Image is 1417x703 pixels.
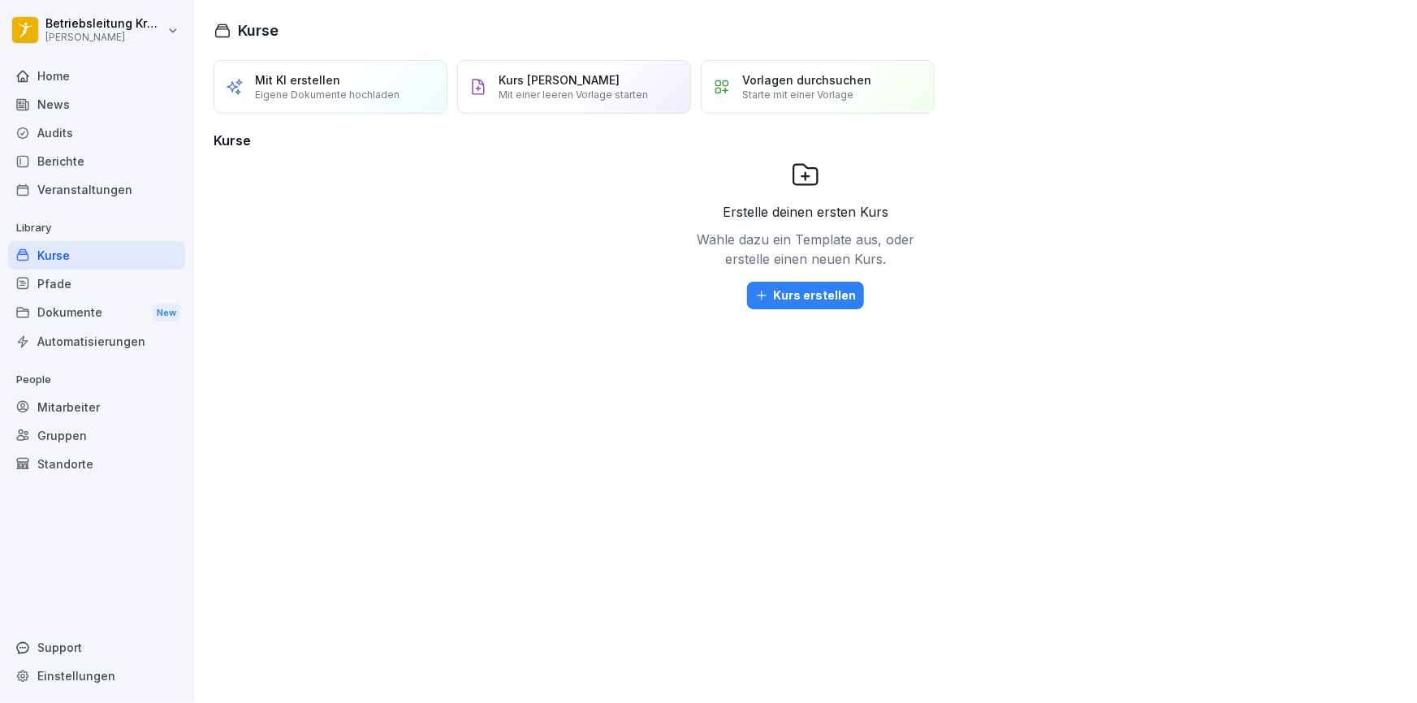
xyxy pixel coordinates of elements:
[8,62,185,90] a: Home
[8,662,185,690] a: Einstellungen
[742,88,853,101] p: Starte mit einer Vorlage
[8,633,185,662] div: Support
[8,215,185,241] p: Library
[8,421,185,450] a: Gruppen
[747,282,864,309] button: Kurs erstellen
[8,298,185,328] a: DokumenteNew
[8,119,185,147] a: Audits
[8,393,185,421] a: Mitarbeiter
[8,175,185,204] a: Veranstaltungen
[8,327,185,356] a: Automatisierungen
[153,304,180,322] div: New
[8,298,185,328] div: Dokumente
[8,90,185,119] a: News
[214,131,1398,150] h3: Kurse
[8,241,185,270] a: Kurse
[8,450,185,478] a: Standorte
[499,73,620,87] p: Kurs [PERSON_NAME]
[692,230,919,269] p: Wähle dazu ein Template aus, oder erstelle einen neuen Kurs.
[742,73,871,87] p: Vorlagen durchsuchen
[238,19,279,41] h1: Kurse
[45,32,164,43] p: [PERSON_NAME]
[8,147,185,175] a: Berichte
[723,202,888,222] p: Erstelle deinen ersten Kurs
[8,270,185,298] a: Pfade
[755,287,856,304] div: Kurs erstellen
[45,17,164,31] p: Betriebsleitung Krefeld
[255,73,340,87] p: Mit KI erstellen
[8,367,185,393] p: People
[255,88,400,101] p: Eigene Dokumente hochladen
[499,88,648,101] p: Mit einer leeren Vorlage starten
